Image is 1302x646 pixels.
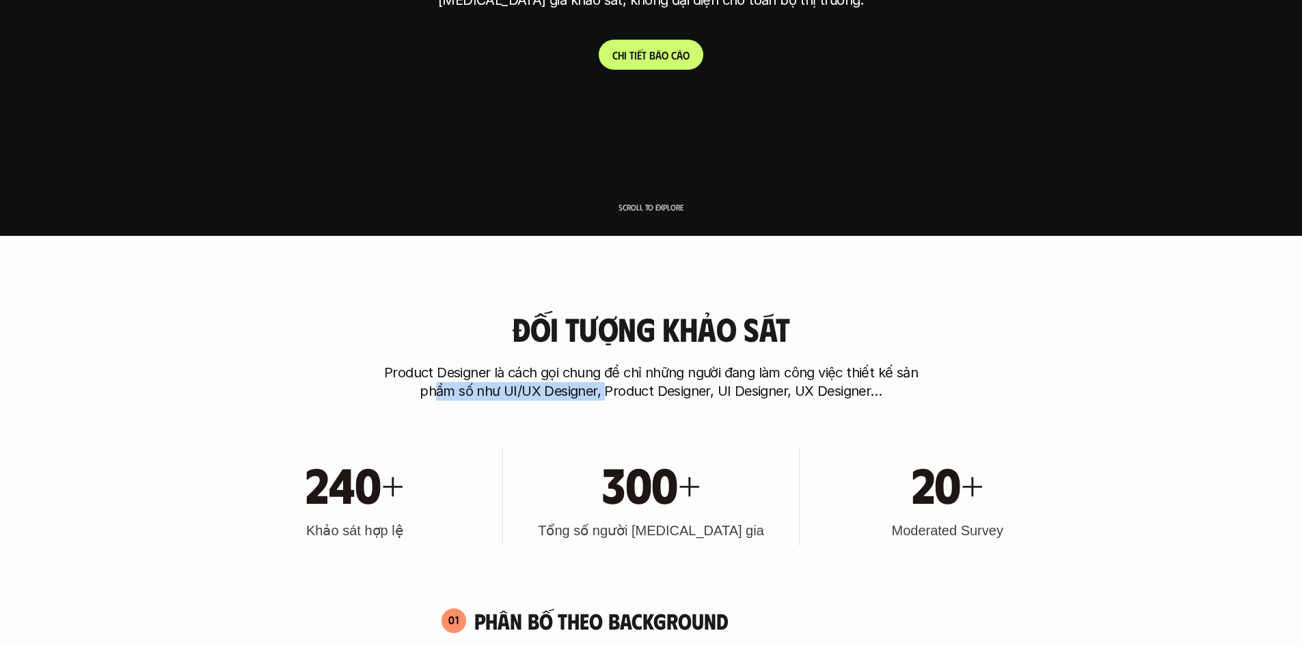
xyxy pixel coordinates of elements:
[306,521,403,540] h3: Khảo sát hợp lệ
[512,311,789,347] h3: Đối tượng khảo sát
[677,49,683,62] span: á
[649,49,655,62] span: b
[662,49,668,62] span: o
[891,521,1003,540] h3: Moderated Survey
[599,40,703,70] a: Chitiếtbáocáo
[612,49,618,62] span: C
[655,49,662,62] span: á
[629,49,634,62] span: t
[474,608,861,634] h4: Phân bố theo background
[618,49,624,62] span: h
[448,615,459,625] p: 01
[624,49,627,62] span: i
[671,49,677,62] span: c
[538,521,764,540] h3: Tổng số người [MEDICAL_DATA] gia
[306,454,403,513] h1: 240+
[602,454,700,513] h1: 300+
[683,49,690,62] span: o
[637,49,642,62] span: ế
[634,49,637,62] span: i
[642,49,647,62] span: t
[619,202,683,212] p: Scroll to explore
[378,364,925,401] p: Product Designer là cách gọi chung để chỉ những người đang làm công việc thiết kế sản phẩm số như...
[912,454,984,513] h1: 20+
